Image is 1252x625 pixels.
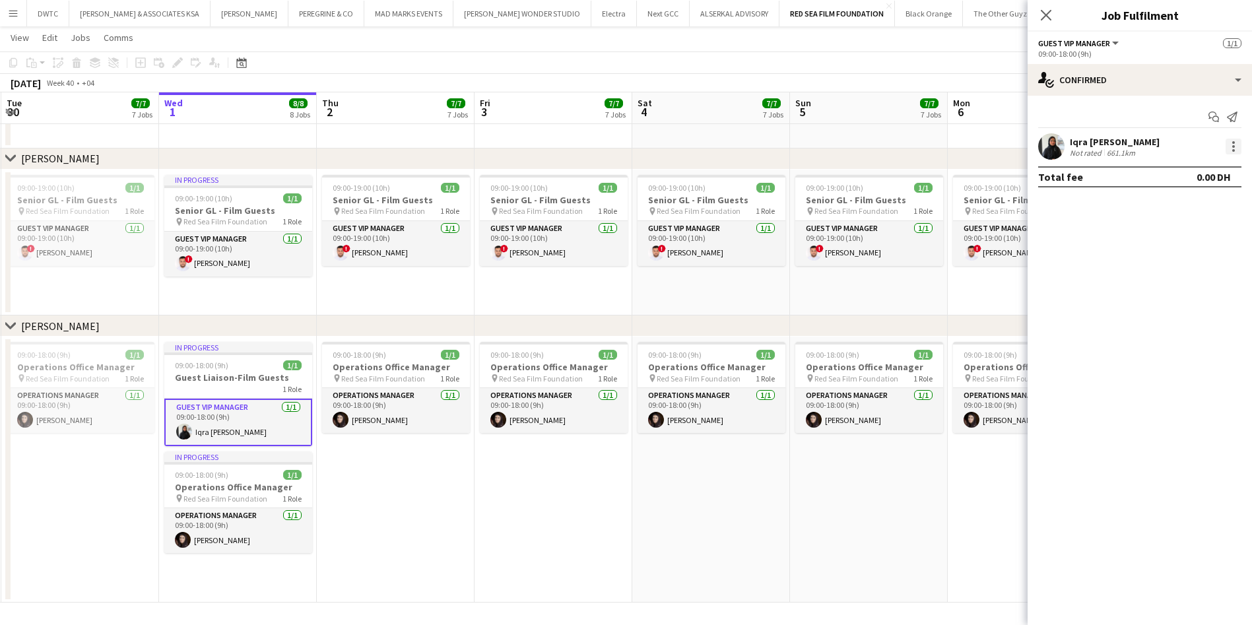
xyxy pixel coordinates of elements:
[322,388,470,433] app-card-role: Operations Manager1/109:00-18:00 (9h)[PERSON_NAME]
[5,104,22,119] span: 30
[690,1,779,26] button: ALSERKAL ADVISORY
[480,175,628,266] div: 09:00-19:00 (10h)1/1Senior GL - Film Guests Red Sea Film Foundation1 RoleGuest VIP Manager1/109:0...
[440,206,459,216] span: 1 Role
[27,1,69,26] button: DWTC
[756,206,775,216] span: 1 Role
[125,183,144,193] span: 1/1
[973,245,981,253] span: !
[480,361,628,373] h3: Operations Office Manager
[17,183,75,193] span: 09:00-19:00 (10h)
[1038,38,1121,48] button: Guest VIP Manager
[164,399,312,446] app-card-role: Guest VIP Manager1/109:00-18:00 (9h)Iqra [PERSON_NAME]
[913,206,933,216] span: 1 Role
[175,470,228,480] span: 09:00-18:00 (9h)
[657,206,741,216] span: Red Sea Film Foundation
[913,374,933,383] span: 1 Role
[11,32,29,44] span: View
[164,372,312,383] h3: Guest Liaison-Film Guests
[779,1,895,26] button: RED SEA FILM FOUNDATION
[953,194,1101,206] h3: Senior GL - Film Guests
[953,361,1101,373] h3: Operations Office Manager
[599,350,617,360] span: 1/1
[1197,170,1231,183] div: 0.00 DH
[37,29,63,46] a: Edit
[125,350,144,360] span: 1/1
[953,97,970,109] span: Mon
[795,175,943,266] app-job-card: 09:00-19:00 (10h)1/1Senior GL - Film Guests Red Sea Film Foundation1 RoleGuest VIP Manager1/109:0...
[441,350,459,360] span: 1/1
[480,221,628,266] app-card-role: Guest VIP Manager1/109:00-19:00 (10h)![PERSON_NAME]
[164,451,312,462] div: In progress
[132,110,152,119] div: 7 Jobs
[282,216,302,226] span: 1 Role
[440,374,459,383] span: 1 Role
[795,97,811,109] span: Sun
[638,175,785,266] div: 09:00-19:00 (10h)1/1Senior GL - Film Guests Red Sea Film Foundation1 RoleGuest VIP Manager1/109:0...
[322,221,470,266] app-card-role: Guest VIP Manager1/109:00-19:00 (10h)![PERSON_NAME]
[447,98,465,108] span: 7/7
[964,350,1017,360] span: 09:00-18:00 (9h)
[814,374,898,383] span: Red Sea Film Foundation
[638,361,785,373] h3: Operations Office Manager
[756,374,775,383] span: 1 Role
[598,206,617,216] span: 1 Role
[480,342,628,433] app-job-card: 09:00-18:00 (9h)1/1Operations Office Manager Red Sea Film Foundation1 RoleOperations Manager1/109...
[7,361,154,373] h3: Operations Office Manager
[972,374,1056,383] span: Red Sea Film Foundation
[21,152,100,165] div: [PERSON_NAME]
[343,245,350,253] span: !
[71,32,90,44] span: Jobs
[480,97,490,109] span: Fri
[648,183,706,193] span: 09:00-19:00 (10h)
[125,374,144,383] span: 1 Role
[164,342,312,446] app-job-card: In progress09:00-18:00 (9h)1/1Guest Liaison-Film Guests1 RoleGuest VIP Manager1/109:00-18:00 (9h)...
[1070,148,1104,158] div: Not rated
[500,245,508,253] span: !
[638,388,785,433] app-card-role: Operations Manager1/109:00-18:00 (9h)[PERSON_NAME]
[183,494,267,504] span: Red Sea Film Foundation
[7,97,22,109] span: Tue
[162,104,183,119] span: 1
[638,194,785,206] h3: Senior GL - Film Guests
[499,374,583,383] span: Red Sea Film Foundation
[806,350,859,360] span: 09:00-18:00 (9h)
[1070,136,1160,148] div: Iqra [PERSON_NAME]
[7,342,154,433] app-job-card: 09:00-18:00 (9h)1/1Operations Office Manager Red Sea Film Foundation1 RoleOperations Manager1/109...
[598,374,617,383] span: 1 Role
[795,342,943,433] app-job-card: 09:00-18:00 (9h)1/1Operations Office Manager Red Sea Film Foundation1 RoleOperations Manager1/109...
[164,175,312,185] div: In progress
[441,183,459,193] span: 1/1
[591,1,637,26] button: Electra
[283,193,302,203] span: 1/1
[1028,64,1252,96] div: Confirmed
[816,245,824,253] span: !
[44,78,77,88] span: Week 40
[914,350,933,360] span: 1/1
[164,481,312,493] h3: Operations Office Manager
[795,221,943,266] app-card-role: Guest VIP Manager1/109:00-19:00 (10h)![PERSON_NAME]
[322,342,470,433] app-job-card: 09:00-18:00 (9h)1/1Operations Office Manager Red Sea Film Foundation1 RoleOperations Manager1/109...
[657,374,741,383] span: Red Sea Film Foundation
[1223,38,1241,48] span: 1/1
[290,110,310,119] div: 8 Jobs
[26,206,110,216] span: Red Sea Film Foundation
[658,245,666,253] span: !
[638,342,785,433] div: 09:00-18:00 (9h)1/1Operations Office Manager Red Sea Film Foundation1 RoleOperations Manager1/109...
[953,342,1101,433] app-job-card: 09:00-18:00 (9h)1/1Operations Office Manager Red Sea Film Foundation1 RoleOperations Manager1/109...
[26,374,110,383] span: Red Sea Film Foundation
[638,97,652,109] span: Sat
[164,508,312,553] app-card-role: Operations Manager1/109:00-18:00 (9h)[PERSON_NAME]
[599,183,617,193] span: 1/1
[320,104,339,119] span: 2
[7,194,154,206] h3: Senior GL - Film Guests
[1038,49,1241,59] div: 09:00-18:00 (9h)
[322,175,470,266] app-job-card: 09:00-19:00 (10h)1/1Senior GL - Film Guests Red Sea Film Foundation1 RoleGuest VIP Manager1/109:0...
[605,110,626,119] div: 7 Jobs
[795,388,943,433] app-card-role: Operations Manager1/109:00-18:00 (9h)[PERSON_NAME]
[795,194,943,206] h3: Senior GL - Film Guests
[282,384,302,394] span: 1 Role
